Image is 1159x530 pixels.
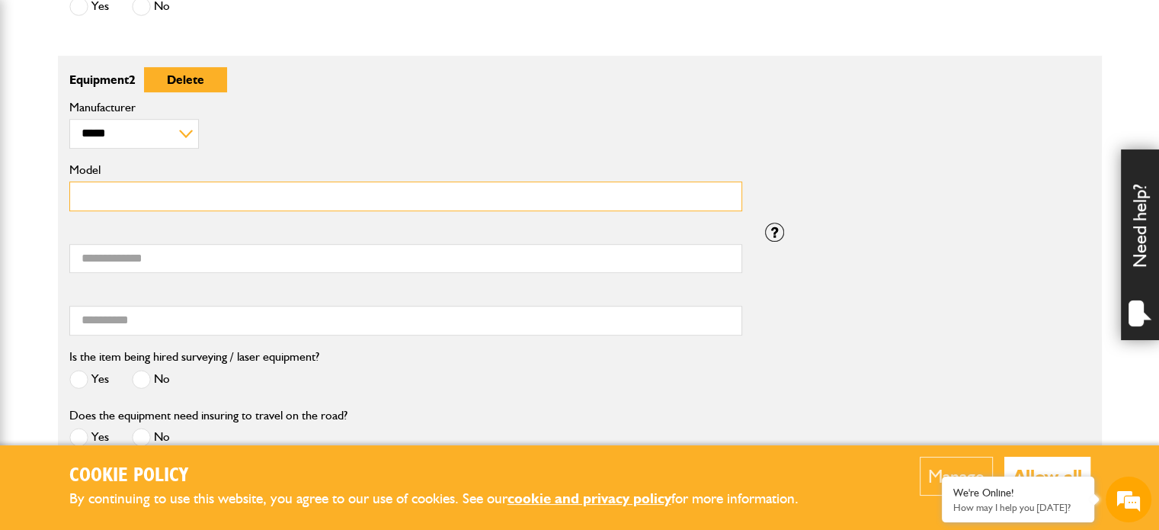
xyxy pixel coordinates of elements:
button: Allow all [1004,457,1090,496]
div: Minimize live chat window [250,8,287,44]
textarea: Type your message and hit 'Enter' [20,276,278,402]
label: Is the item being hired surveying / laser equipment? [69,351,319,363]
a: cookie and privacy policy [507,490,671,507]
button: Delete [144,67,227,92]
label: Manufacturer [69,101,742,114]
input: Enter your last name [20,141,278,175]
button: Manage [920,457,993,496]
p: Equipment [69,67,742,92]
div: We're Online! [953,487,1083,499]
label: No [132,370,170,389]
div: Need help? [1121,149,1159,340]
em: Start Chat [207,415,277,435]
label: Does the equipment need insuring to travel on the road? [69,410,347,422]
input: Enter your phone number [20,231,278,265]
img: d_20077148190_company_1631870298795_20077148190 [26,85,64,106]
p: By continuing to use this website, you agree to our use of cookies. See our for more information. [69,487,824,511]
p: How may I help you today? [953,502,1083,513]
label: Yes [69,370,109,389]
div: Chat with us now [79,85,256,105]
label: Model [69,164,742,176]
span: 2 [129,72,136,87]
label: Yes [69,428,109,447]
h2: Cookie Policy [69,464,824,488]
input: Enter your email address [20,186,278,220]
label: No [132,428,170,447]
